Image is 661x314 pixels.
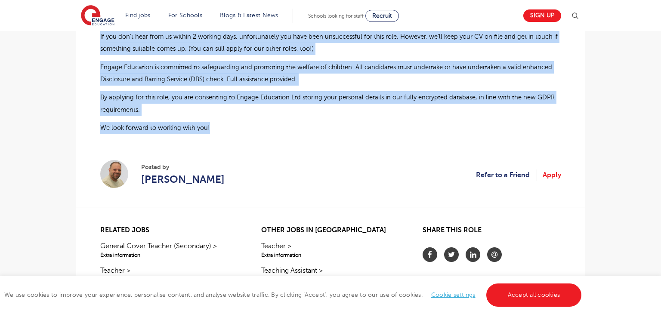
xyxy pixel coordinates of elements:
a: Cookie settings [431,292,476,298]
a: Teacher >Extra information [100,265,238,283]
span: Engage Education is committed to safeguarding and promoting the welfare of children. All candidat... [100,64,552,83]
a: Recruit [365,10,399,22]
span: Extra information [100,251,238,259]
a: [PERSON_NAME] [141,172,225,187]
a: Blogs & Latest News [220,12,278,18]
a: Teaching Assistant >Extra information [261,265,399,283]
a: Find jobs [125,12,151,18]
a: General Cover Teacher (Secondary) >Extra information [100,241,238,259]
h2: Related jobs [100,226,238,234]
span: We use cookies to improve your experience, personalise content, and analyse website traffic. By c... [4,292,584,298]
h2: Share this role [423,226,561,239]
a: Accept all cookies [486,283,582,307]
img: Engage Education [81,5,114,27]
a: Apply [543,169,561,181]
a: Teacher >Extra information [261,241,399,259]
span: If you don’t hear from us within 2 working days, unfortunately you have been unsuccessful for thi... [100,33,558,52]
span: By applying for this role, you are consenting to Engage Education Ltd storing your personal detai... [100,94,555,113]
span: Schools looking for staff [308,13,364,19]
span: Extra information [261,251,399,259]
span: Posted by [141,163,225,172]
h2: Other jobs in [GEOGRAPHIC_DATA] [261,226,399,234]
a: Sign up [523,9,561,22]
a: Refer to a Friend [476,169,537,181]
span: Recruit [372,12,392,19]
a: For Schools [168,12,202,18]
span: We look forward to working with you! [100,124,210,131]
